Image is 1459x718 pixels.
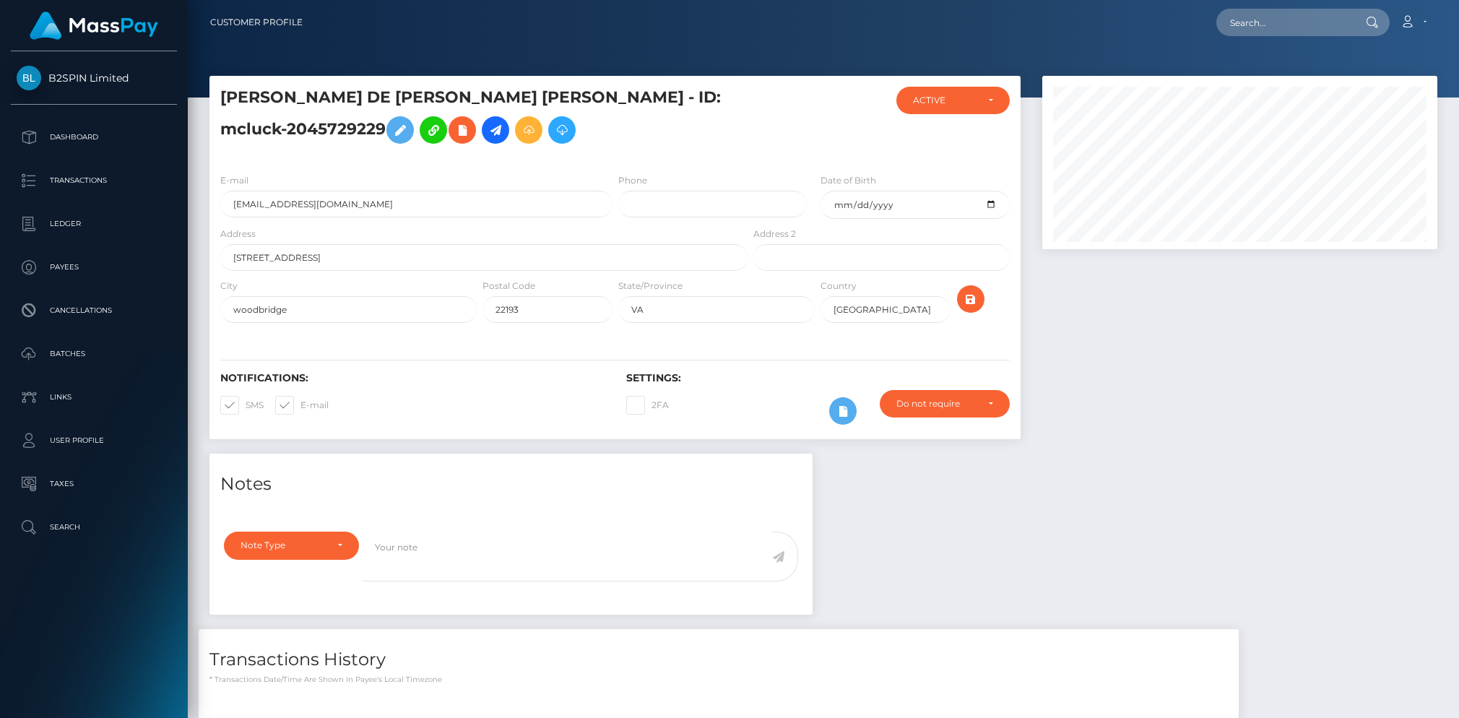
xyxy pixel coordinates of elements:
label: City [220,280,238,293]
p: Cancellations [17,300,171,321]
a: Search [11,509,177,545]
div: Note Type [241,540,326,551]
a: Ledger [11,206,177,242]
h4: Transactions History [209,647,1228,672]
label: Country [821,280,857,293]
a: Initiate Payout [482,116,509,144]
label: E-mail [275,396,329,415]
p: Search [17,516,171,538]
span: B2SPIN Limited [11,72,177,85]
h6: Notifications: [220,372,605,384]
p: Taxes [17,473,171,495]
a: Cancellations [11,293,177,329]
img: B2SPIN Limited [17,66,41,90]
p: Batches [17,343,171,365]
a: Batches [11,336,177,372]
label: Date of Birth [821,174,876,187]
a: Payees [11,249,177,285]
label: 2FA [626,396,669,415]
a: Links [11,379,177,415]
div: Do not require [896,398,977,410]
a: Taxes [11,466,177,502]
a: Dashboard [11,119,177,155]
a: User Profile [11,423,177,459]
p: Payees [17,256,171,278]
h6: Settings: [626,372,1010,384]
button: Do not require [880,390,1010,418]
img: MassPay Logo [30,12,158,40]
p: * Transactions date/time are shown in payee's local timezone [209,674,1228,685]
button: Note Type [224,532,359,559]
p: Transactions [17,170,171,191]
p: Links [17,386,171,408]
label: Postal Code [482,280,535,293]
label: E-mail [220,174,248,187]
div: ACTIVE [913,95,977,106]
button: ACTIVE [896,87,1010,114]
a: Customer Profile [210,7,303,38]
label: Phone [618,174,647,187]
p: User Profile [17,430,171,451]
a: Transactions [11,163,177,199]
p: Ledger [17,213,171,235]
label: Address [220,228,256,241]
label: SMS [220,396,264,415]
h5: [PERSON_NAME] DE [PERSON_NAME] [PERSON_NAME] - ID: mcluck-2045729229 [220,87,740,151]
label: Address 2 [753,228,796,241]
p: Dashboard [17,126,171,148]
label: State/Province [618,280,683,293]
input: Search... [1216,9,1352,36]
h4: Notes [220,472,802,497]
